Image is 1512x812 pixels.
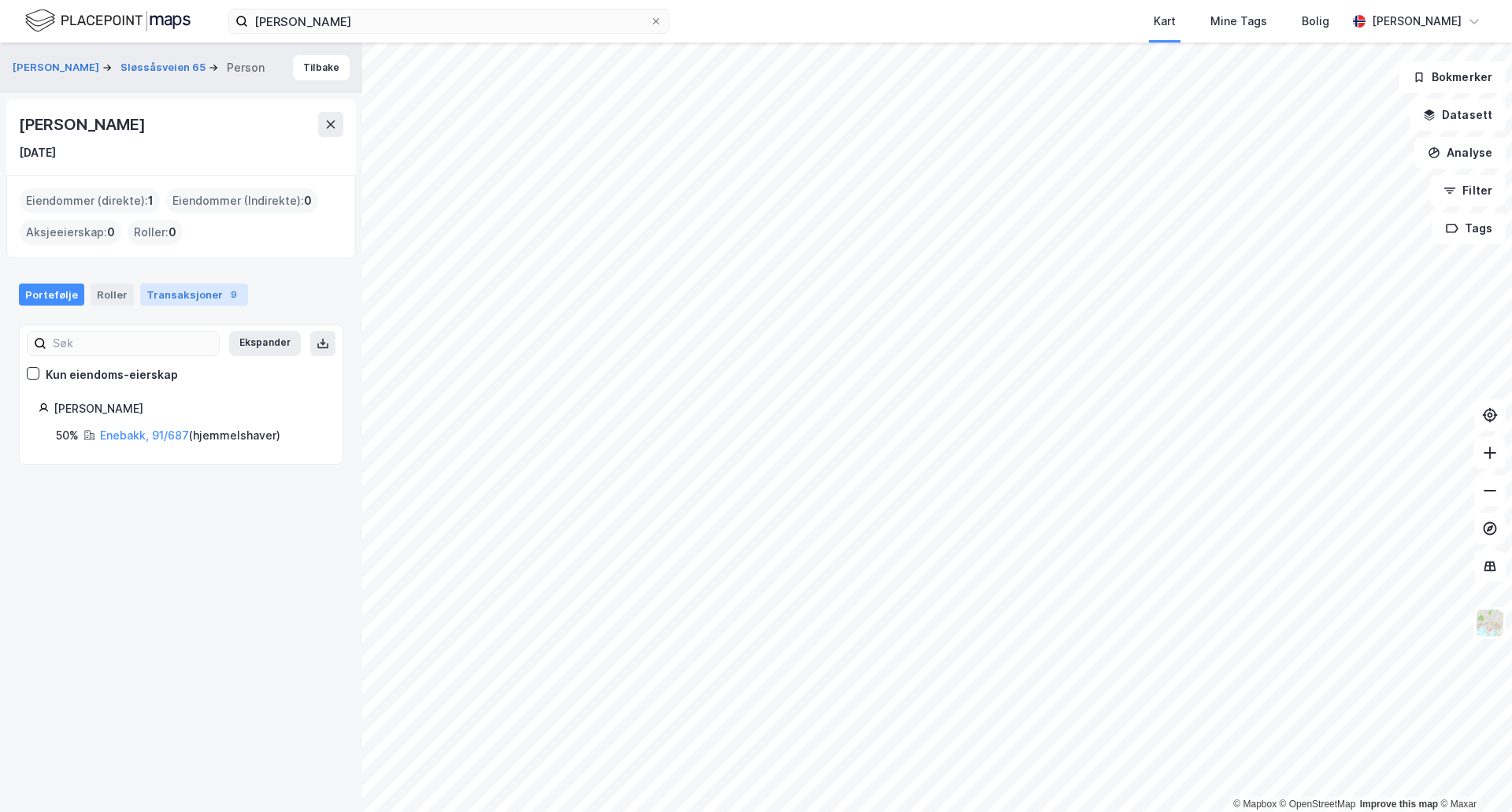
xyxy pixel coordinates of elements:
[120,60,209,76] button: Sløssåsveien 65
[1210,12,1267,31] div: Mine Tags
[1430,175,1506,206] button: Filter
[19,284,84,306] div: Portefølje
[100,426,280,445] div: ( hjemmelshaver )
[1410,99,1506,131] button: Datasett
[19,112,148,137] div: [PERSON_NAME]
[1433,736,1512,812] iframe: Chat Widget
[107,223,115,242] span: 0
[13,60,102,76] button: [PERSON_NAME]
[1433,736,1512,812] div: Kontrollprogram for chat
[248,9,650,33] input: Søk på adresse, matrikkel, gårdeiere, leietakere eller personer
[1302,12,1329,31] div: Bolig
[140,284,248,306] div: Transaksjoner
[46,365,178,384] div: Kun eiendoms-eierskap
[293,55,350,80] button: Tilbake
[1280,799,1356,810] a: OpenStreetMap
[166,188,318,213] div: Eiendommer (Indirekte) :
[100,428,189,442] a: Enebakk, 91/687
[91,284,134,306] div: Roller
[304,191,312,210] span: 0
[1372,12,1462,31] div: [PERSON_NAME]
[227,58,265,77] div: Person
[20,220,121,245] div: Aksjeeierskap :
[1399,61,1506,93] button: Bokmerker
[128,220,183,245] div: Roller :
[1414,137,1506,169] button: Analyse
[1432,213,1506,244] button: Tags
[229,331,301,356] button: Ekspander
[169,223,176,242] span: 0
[56,426,79,445] div: 50%
[46,332,219,355] input: Søk
[20,188,160,213] div: Eiendommer (direkte) :
[1475,608,1505,638] img: Z
[1233,799,1277,810] a: Mapbox
[25,7,191,35] img: logo.f888ab2527a4732fd821a326f86c7f29.svg
[54,399,324,418] div: [PERSON_NAME]
[1154,12,1176,31] div: Kart
[1360,799,1438,810] a: Improve this map
[148,191,154,210] span: 1
[226,287,242,302] div: 9
[19,143,56,162] div: [DATE]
